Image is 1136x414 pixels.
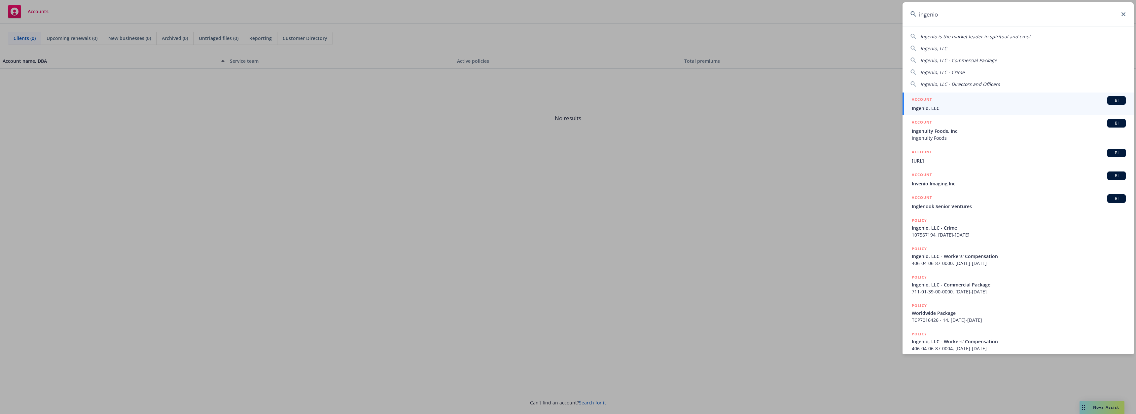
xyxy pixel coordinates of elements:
[912,171,932,179] h5: ACCOUNT
[903,191,1134,213] a: ACCOUNTBIInglenook Senior Ventures
[903,299,1134,327] a: POLICYWorldwide PackageTCP7016426 - 14, [DATE]-[DATE]
[1110,120,1123,126] span: BI
[920,45,947,52] span: Ingenio, LLC
[903,213,1134,242] a: POLICYIngenio, LLC - Crime107567194, [DATE]-[DATE]
[912,281,1126,288] span: Ingenio, LLC - Commercial Package
[912,288,1126,295] span: 711-01-39-00-0000, [DATE]-[DATE]
[912,231,1126,238] span: 107567194, [DATE]-[DATE]
[912,302,927,309] h5: POLICY
[912,345,1126,352] span: 406-04-06-87-0004, [DATE]-[DATE]
[912,274,927,281] h5: POLICY
[912,217,927,224] h5: POLICY
[920,69,965,75] span: Ingenio, LLC - Crime
[903,270,1134,299] a: POLICYIngenio, LLC - Commercial Package711-01-39-00-0000, [DATE]-[DATE]
[912,203,1126,210] span: Inglenook Senior Ventures
[912,157,1126,164] span: [URL]
[912,317,1126,323] span: TCP7016426 - 14, [DATE]-[DATE]
[903,93,1134,115] a: ACCOUNTBIIngenio, LLC
[920,81,1000,87] span: Ingenio, LLC - Directors and Officers
[912,310,1126,317] span: Worldwide Package
[912,128,1126,134] span: Ingenuity Foods, Inc.
[912,96,932,104] h5: ACCOUNT
[912,105,1126,112] span: Ingenio, LLC
[903,115,1134,145] a: ACCOUNTBIIngenuity Foods, Inc.Ingenuity Foods
[912,260,1126,267] span: 406-04-06-87-0000, [DATE]-[DATE]
[1110,150,1123,156] span: BI
[903,242,1134,270] a: POLICYIngenio, LLC - Workers' Compensation406-04-06-87-0000, [DATE]-[DATE]
[903,168,1134,191] a: ACCOUNTBIInvenio Imaging Inc.
[912,134,1126,141] span: Ingenuity Foods
[912,194,932,202] h5: ACCOUNT
[920,57,997,63] span: Ingenio, LLC - Commercial Package
[903,2,1134,26] input: Search...
[912,331,927,337] h5: POLICY
[912,224,1126,231] span: Ingenio, LLC - Crime
[912,245,927,252] h5: POLICY
[912,180,1126,187] span: Invenio Imaging Inc.
[1110,196,1123,202] span: BI
[912,149,932,157] h5: ACCOUNT
[920,33,1031,40] span: Ingenio is the market leader in spiritual and emot
[912,253,1126,260] span: Ingenio, LLC - Workers' Compensation
[1110,97,1123,103] span: BI
[1110,173,1123,179] span: BI
[903,145,1134,168] a: ACCOUNTBI[URL]
[912,338,1126,345] span: Ingenio, LLC - Workers' Compensation
[903,327,1134,356] a: POLICYIngenio, LLC - Workers' Compensation406-04-06-87-0004, [DATE]-[DATE]
[912,119,932,127] h5: ACCOUNT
